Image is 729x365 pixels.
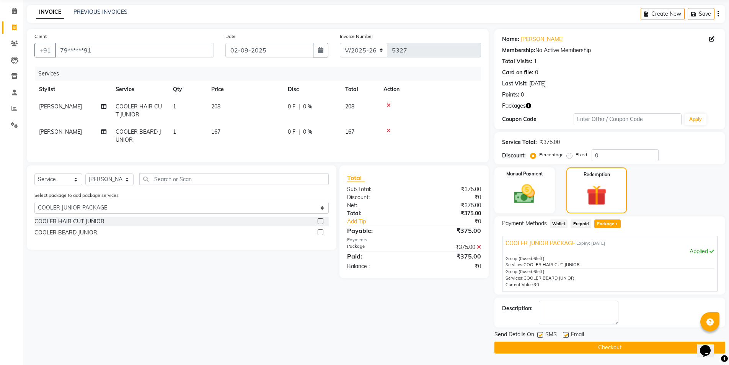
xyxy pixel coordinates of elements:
[502,69,533,77] div: Card on file:
[426,218,487,226] div: ₹0
[539,151,564,158] label: Percentage
[341,226,414,235] div: Payable:
[506,239,575,247] span: COOLER JUNIOR PACKAGE
[341,243,414,251] div: Package
[494,342,725,354] button: Checkout
[533,269,536,274] span: 6
[502,152,526,160] div: Discount:
[341,252,414,261] div: Paid:
[594,219,621,228] span: Package
[341,193,414,201] div: Discount:
[502,219,547,228] span: Payment Methods
[506,275,524,281] span: Services:
[414,201,487,210] div: ₹375.00
[534,282,539,287] span: ₹0
[534,57,537,65] div: 1
[345,128,354,135] span: 167
[533,256,536,261] span: 6
[519,269,545,274] span: used, left)
[341,81,379,98] th: Total
[116,128,161,143] span: COOLER BEARD JUNIOR
[34,43,56,57] button: +91
[207,81,283,98] th: Price
[341,262,414,270] div: Balance :
[524,262,580,267] span: COOLER HAIR CUT JUNIOR
[502,304,533,313] div: Description:
[39,128,82,135] span: [PERSON_NAME]
[571,331,584,340] span: Email
[341,210,414,218] div: Total:
[506,282,534,287] span: Current Value:
[545,331,557,340] span: SMS
[524,275,574,281] span: COOLER BEARD JUNIOR
[34,192,119,199] label: Select package to add package services
[507,182,541,206] img: _cash.svg
[340,33,373,40] label: Invoice Number
[283,81,341,98] th: Disc
[39,103,82,110] span: [PERSON_NAME]
[414,226,487,235] div: ₹375.00
[111,81,168,98] th: Service
[688,8,714,20] button: Save
[697,334,721,357] iframe: chat widget
[173,103,176,110] span: 1
[34,81,111,98] th: Stylist
[341,218,426,226] a: Add Tip
[535,69,538,77] div: 0
[502,138,537,146] div: Service Total:
[347,174,365,182] span: Total
[414,210,487,218] div: ₹375.00
[288,128,295,136] span: 0 F
[641,8,685,20] button: Create New
[580,183,613,208] img: _gift.svg
[211,103,220,110] span: 208
[576,151,587,158] label: Fixed
[502,115,574,123] div: Coupon Code
[168,81,207,98] th: Qty
[502,46,718,54] div: No Active Membership
[540,138,560,146] div: ₹375.00
[379,81,481,98] th: Action
[34,218,104,226] div: COOLER HAIR CUT JUNIOR
[574,113,682,125] input: Enter Offer / Coupon Code
[506,262,524,267] span: Services:
[139,173,329,185] input: Search or Scan
[345,103,354,110] span: 208
[494,331,534,340] span: Send Details On
[341,201,414,210] div: Net:
[502,80,528,88] div: Last Visit:
[73,8,127,15] a: PREVIOUS INVOICES
[303,128,312,136] span: 0 %
[414,262,487,270] div: ₹0
[116,103,162,118] span: COOLER HAIR CUT JUNIOR
[519,269,523,274] span: (0
[571,219,591,228] span: Prepaid
[502,46,535,54] div: Membership:
[303,103,312,111] span: 0 %
[614,222,618,227] span: 1
[576,240,605,247] span: Expiry: [DATE]
[506,269,519,274] span: Group:
[502,57,532,65] div: Total Visits:
[225,33,236,40] label: Date
[35,67,487,81] div: Services
[529,80,546,88] div: [DATE]
[347,237,481,243] div: Payments
[584,171,610,178] label: Redemption
[414,243,487,251] div: ₹375.00
[502,35,519,43] div: Name:
[502,91,519,99] div: Points:
[298,128,300,136] span: |
[34,33,47,40] label: Client
[298,103,300,111] span: |
[521,35,564,43] a: [PERSON_NAME]
[685,114,706,125] button: Apply
[506,256,519,261] span: Group:
[519,256,545,261] span: used, left)
[414,252,487,261] div: ₹375.00
[55,43,214,57] input: Search by Name/Mobile/Email/Code
[521,91,524,99] div: 0
[414,193,487,201] div: ₹0
[36,5,64,19] a: INVOICE
[502,102,526,110] span: Packages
